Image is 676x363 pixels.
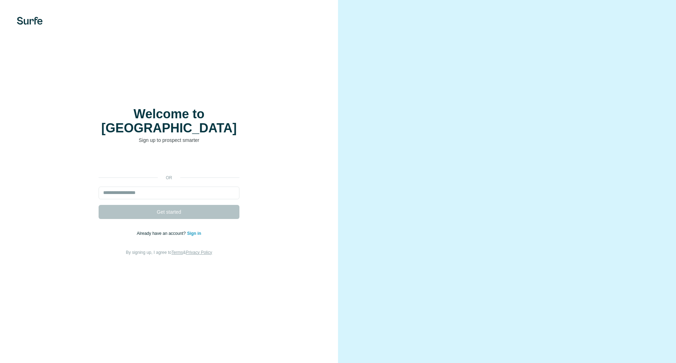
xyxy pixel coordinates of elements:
[99,107,239,135] h1: Welcome to [GEOGRAPHIC_DATA]
[171,250,183,255] a: Terms
[17,17,43,25] img: Surfe's logo
[137,231,187,236] span: Already have an account?
[95,154,243,170] iframe: Bejelentkezés Google-fiókkal gomb
[158,175,180,181] p: or
[99,137,239,144] p: Sign up to prospect smarter
[186,250,212,255] a: Privacy Policy
[187,231,201,236] a: Sign in
[126,250,212,255] span: By signing up, I agree to &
